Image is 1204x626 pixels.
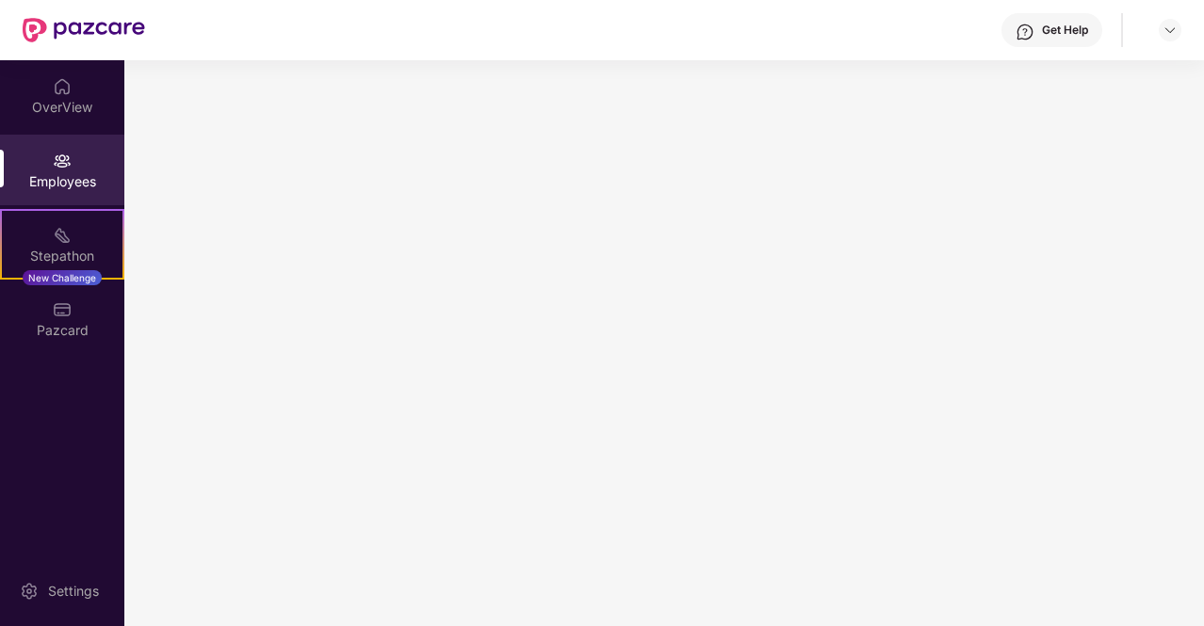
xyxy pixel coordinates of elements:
[53,152,72,170] img: svg+xml;base64,PHN2ZyBpZD0iRW1wbG95ZWVzIiB4bWxucz0iaHR0cDovL3d3dy53My5vcmcvMjAwMC9zdmciIHdpZHRoPS...
[1163,23,1178,38] img: svg+xml;base64,PHN2ZyBpZD0iRHJvcGRvd24tMzJ4MzIiIHhtbG5zPSJodHRwOi8vd3d3LnczLm9yZy8yMDAwL3N2ZyIgd2...
[23,270,102,285] div: New Challenge
[53,226,72,245] img: svg+xml;base64,PHN2ZyB4bWxucz0iaHR0cDovL3d3dy53My5vcmcvMjAwMC9zdmciIHdpZHRoPSIyMSIgaGVpZ2h0PSIyMC...
[23,18,145,42] img: New Pazcare Logo
[42,582,105,601] div: Settings
[2,247,122,265] div: Stepathon
[1016,23,1034,41] img: svg+xml;base64,PHN2ZyBpZD0iSGVscC0zMngzMiIgeG1sbnM9Imh0dHA6Ly93d3cudzMub3JnLzIwMDAvc3ZnIiB3aWR0aD...
[53,77,72,96] img: svg+xml;base64,PHN2ZyBpZD0iSG9tZSIgeG1sbnM9Imh0dHA6Ly93d3cudzMub3JnLzIwMDAvc3ZnIiB3aWR0aD0iMjAiIG...
[1042,23,1088,38] div: Get Help
[53,300,72,319] img: svg+xml;base64,PHN2ZyBpZD0iUGF6Y2FyZCIgeG1sbnM9Imh0dHA6Ly93d3cudzMub3JnLzIwMDAvc3ZnIiB3aWR0aD0iMj...
[20,582,39,601] img: svg+xml;base64,PHN2ZyBpZD0iU2V0dGluZy0yMHgyMCIgeG1sbnM9Imh0dHA6Ly93d3cudzMub3JnLzIwMDAvc3ZnIiB3aW...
